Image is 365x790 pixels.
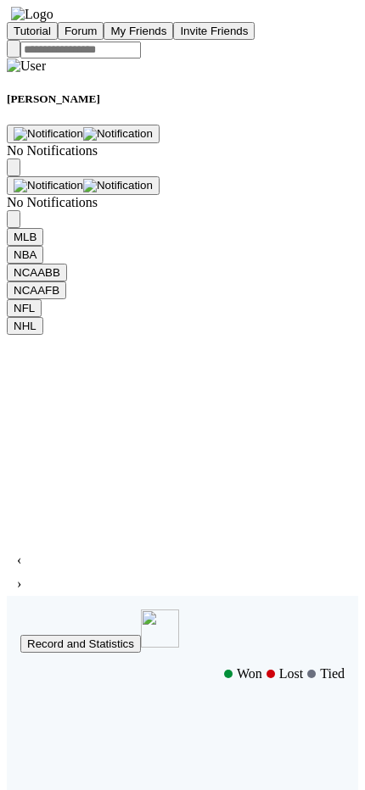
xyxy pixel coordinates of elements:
button: Forum [58,22,104,40]
span: No Notifications [7,143,98,158]
button: NFL [7,299,42,317]
img: Notification [14,179,83,192]
button: Record and Statistics [20,635,141,653]
img: Logo [11,7,53,22]
button: NCAAFB [7,281,66,299]
button: NCAABB [7,264,67,281]
li: Won [220,666,262,682]
img: User [7,58,46,74]
button: MLB [7,228,43,246]
li: Tied [303,666,345,682]
button: NBA [7,246,43,264]
img: Notification [14,127,83,141]
img: Notification [83,127,153,141]
button: Tutorial [7,22,58,40]
img: Notification [83,179,153,192]
div: › [7,572,358,596]
button: Invite Friends [173,22,255,40]
span: No Notifications [7,195,98,209]
button: My Friends [104,22,173,40]
h5: [PERSON_NAME] [7,92,358,106]
div: ‹ [7,548,358,572]
li: Lost [262,666,303,682]
button: NHL [7,317,43,335]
